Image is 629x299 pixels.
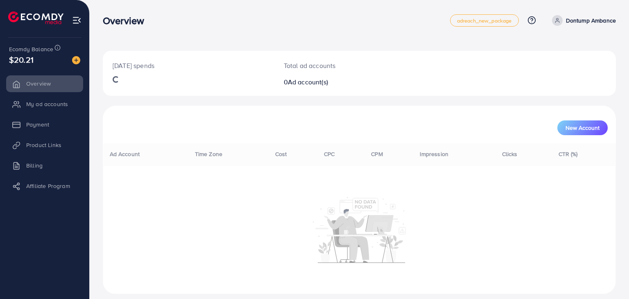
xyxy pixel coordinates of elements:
[72,16,81,25] img: menu
[288,77,328,86] span: Ad account(s)
[549,15,616,26] a: Dontump Ambance
[9,54,34,66] span: $20.21
[566,16,616,25] p: Dontump Ambance
[457,18,512,23] span: adreach_new_package
[557,120,608,135] button: New Account
[103,15,151,27] h3: Overview
[566,125,600,131] span: New Account
[113,61,264,70] p: [DATE] spends
[284,61,392,70] p: Total ad accounts
[72,56,80,64] img: image
[8,11,63,24] img: logo
[284,78,392,86] h2: 0
[450,14,519,27] a: adreach_new_package
[9,45,53,53] span: Ecomdy Balance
